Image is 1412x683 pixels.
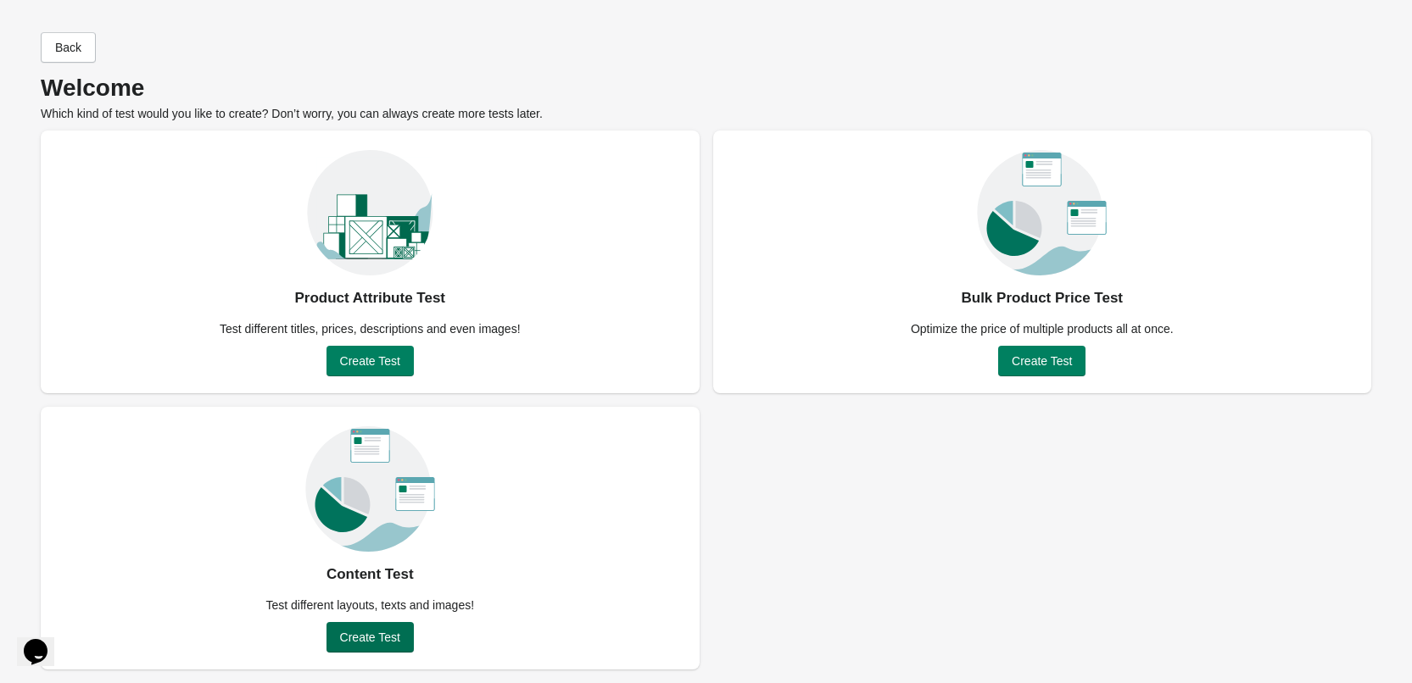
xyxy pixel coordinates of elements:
div: Which kind of test would you like to create? Don’t worry, you can always create more tests later. [41,80,1371,122]
iframe: chat widget [17,615,71,666]
div: Optimize the price of multiple products all at once. [901,320,1184,337]
button: Back [41,32,96,63]
div: Test different layouts, texts and images! [255,597,484,614]
p: Welcome [41,80,1371,97]
span: Create Test [1012,354,1072,368]
button: Create Test [326,622,414,652]
button: Create Test [998,346,1086,376]
div: Content Test [326,561,414,588]
div: Product Attribute Test [294,285,445,312]
div: Test different titles, prices, descriptions and even images! [209,320,531,337]
button: Create Test [326,346,414,376]
span: Create Test [340,630,400,644]
div: Bulk Product Price Test [961,285,1123,312]
span: Create Test [340,354,400,368]
span: Back [55,41,81,54]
